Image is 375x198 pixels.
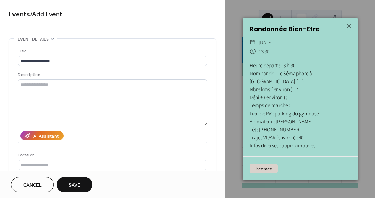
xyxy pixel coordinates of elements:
button: Save [57,177,92,192]
div: Location [18,152,206,159]
button: AI Assistant [20,131,64,140]
div: Title [18,48,206,55]
div: ​ [250,47,256,56]
span: Event details [18,36,49,43]
div: ​ [250,38,256,47]
div: Description [18,71,206,78]
button: Fermer [250,164,278,173]
span: Save [69,182,80,189]
span: 13:30 [259,47,269,56]
span: Cancel [23,182,42,189]
button: Cancel [11,177,54,192]
span: [DATE] [259,38,273,47]
div: Heure départ : 13 h 30 Nom rando : Le Sémaphore à [GEOGRAPHIC_DATA] (11) Nbre kms ( environ ) : 7... [243,61,358,149]
div: AI Assistant [33,133,59,140]
a: Events [9,8,30,21]
span: / Add Event [30,8,62,21]
div: Randonnée Bien-Etre [243,25,358,34]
